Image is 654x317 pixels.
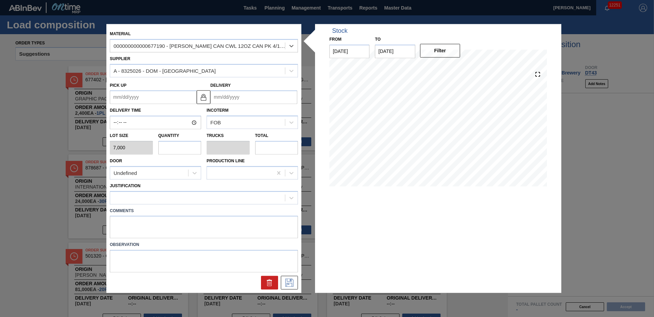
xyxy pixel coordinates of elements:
[329,44,369,58] input: mm/dd/yyyy
[210,120,221,125] div: FOB
[375,37,380,42] label: to
[110,83,127,88] label: Pick up
[199,93,208,101] img: locked
[332,27,348,35] div: Stock
[207,134,224,138] label: Trucks
[114,43,286,49] div: 000000000000677190 - [PERSON_NAME] CAN CWL 12OZ CAN PK 4/12 LN 1024 BE
[375,44,415,58] input: mm/dd/yyyy
[207,108,228,113] label: Incoterm
[110,106,201,116] label: Delivery Time
[114,68,216,74] div: A - 8325026 - DOM - [GEOGRAPHIC_DATA]
[210,91,297,104] input: mm/dd/yyyy
[110,91,197,104] input: mm/dd/yyyy
[110,131,153,141] label: Lot size
[110,56,130,61] label: Supplier
[329,37,341,42] label: From
[210,83,231,88] label: Delivery
[420,44,460,57] button: Filter
[110,183,141,188] label: Justification
[158,134,179,138] label: Quantity
[197,90,210,104] button: locked
[110,206,298,216] label: Comments
[110,240,298,250] label: Observation
[207,158,245,163] label: Production Line
[110,31,131,36] label: Material
[255,134,269,138] label: Total
[110,158,122,163] label: Door
[281,276,298,290] div: Save Suggestion
[261,276,278,290] div: Delete Suggestion
[114,170,137,176] div: Undefined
